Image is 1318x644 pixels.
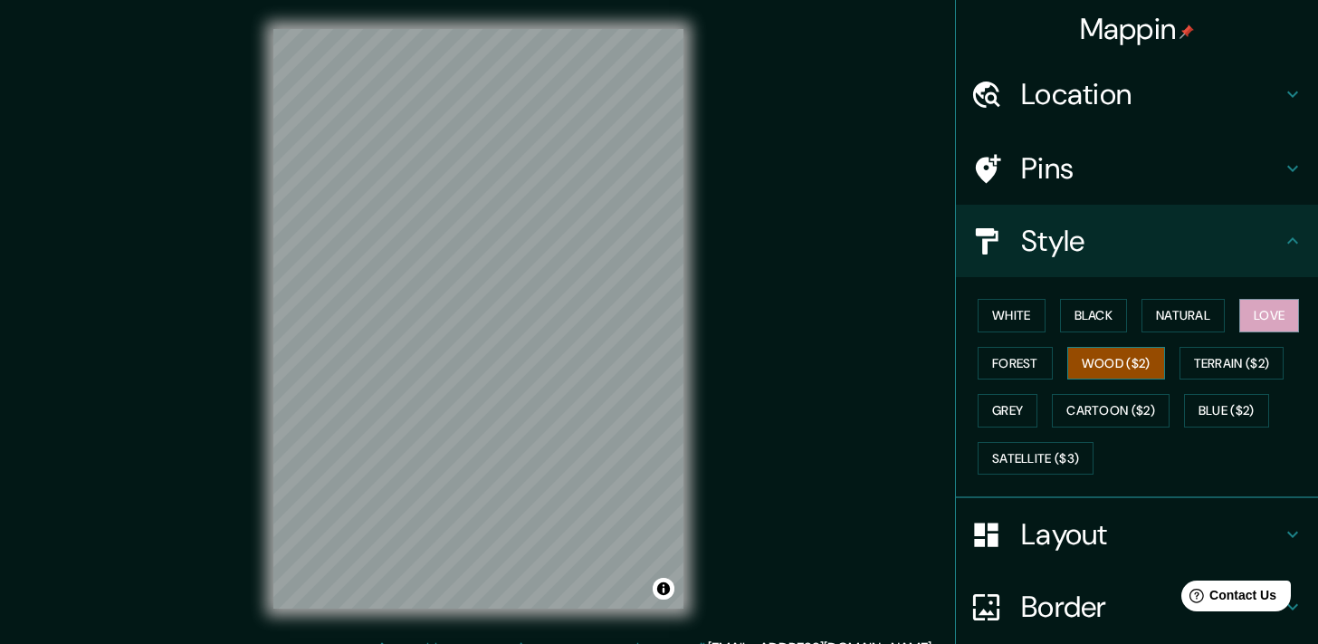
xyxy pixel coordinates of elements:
button: Satellite ($3) [978,442,1094,476]
h4: Border [1021,589,1282,625]
div: Border [956,571,1318,643]
h4: Style [1021,223,1282,259]
button: Forest [978,347,1053,380]
button: Cartoon ($2) [1052,394,1170,428]
button: Terrain ($2) [1180,347,1285,380]
button: Toggle attribution [653,578,674,600]
button: Blue ($2) [1184,394,1269,428]
h4: Location [1021,76,1282,112]
div: Location [956,58,1318,130]
button: Love [1239,299,1299,332]
button: Wood ($2) [1067,347,1165,380]
iframe: Help widget launcher [1157,573,1298,624]
img: pin-icon.png [1180,24,1194,39]
div: Layout [956,498,1318,571]
button: Black [1060,299,1128,332]
div: Style [956,205,1318,277]
h4: Layout [1021,516,1282,553]
button: Natural [1141,299,1225,332]
h4: Pins [1021,150,1282,187]
canvas: Map [273,29,683,609]
h4: Mappin [1080,11,1195,47]
button: Grey [978,394,1037,428]
button: White [978,299,1046,332]
div: Pins [956,132,1318,205]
